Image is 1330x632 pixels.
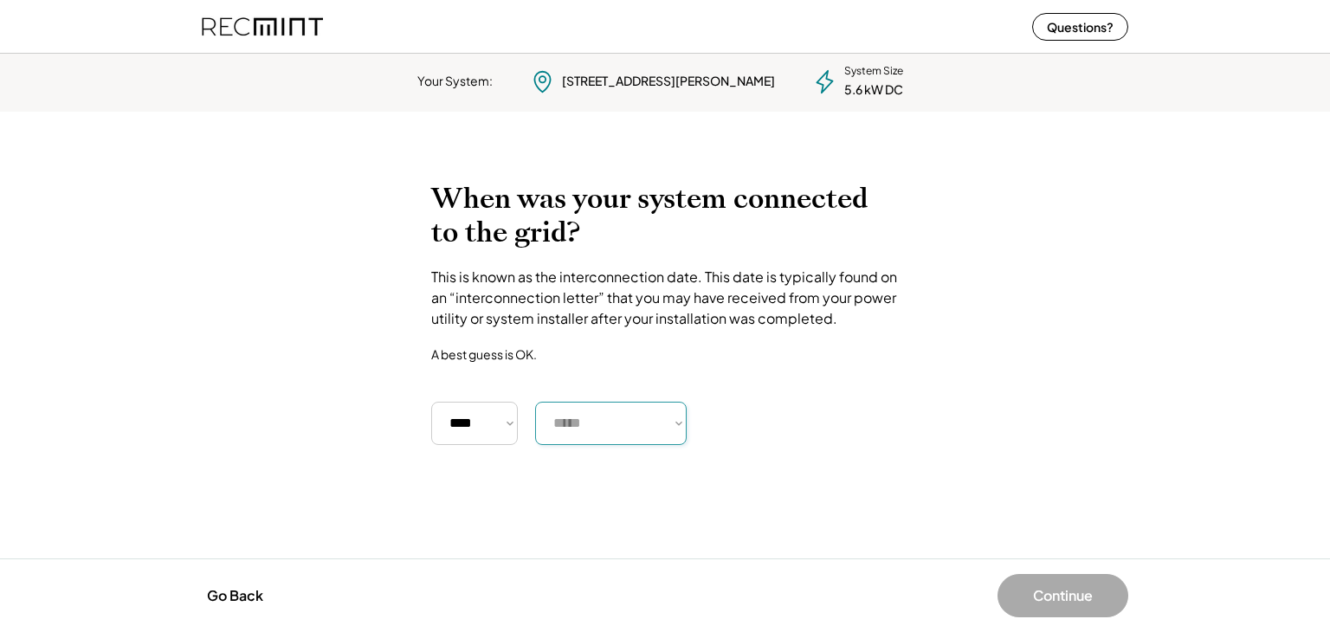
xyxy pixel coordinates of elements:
div: 5.6 kW DC [844,81,903,99]
div: A best guess is OK. [431,346,537,362]
button: Continue [997,574,1128,617]
button: Questions? [1032,13,1128,41]
h2: When was your system connected to the grid? [431,182,899,249]
div: [STREET_ADDRESS][PERSON_NAME] [562,73,775,90]
div: This is known as the interconnection date. This date is typically found on an “interconnection le... [431,267,899,329]
img: recmint-logotype%403x%20%281%29.jpeg [202,3,323,49]
div: System Size [844,64,903,79]
button: Go Back [202,577,268,615]
div: Your System: [417,73,493,90]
